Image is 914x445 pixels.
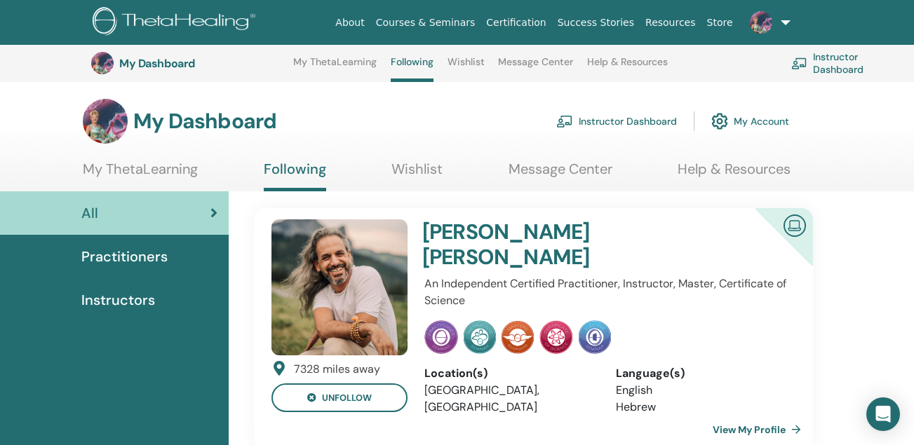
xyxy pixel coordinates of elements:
[119,57,260,70] h3: My Dashboard
[81,246,168,267] span: Practitioners
[391,160,443,188] a: Wishlist
[294,361,380,378] div: 7328 miles away
[678,160,791,188] a: Help & Resources
[640,10,701,36] a: Resources
[498,56,573,78] a: Message Center
[509,160,612,188] a: Message Center
[424,275,787,309] p: An Independent Certified Practitioner, Instructor, Master, Certificate of Science
[556,115,573,128] img: chalkboard-teacher.svg
[448,56,485,78] a: Wishlist
[264,160,326,191] a: Following
[750,11,772,34] img: default.jpg
[701,10,739,36] a: Store
[616,382,787,399] li: English
[616,399,787,416] li: Hebrew
[791,48,906,78] a: Instructor Dashboard
[713,416,807,444] a: View My Profile
[91,52,114,74] img: default.jpg
[271,219,408,355] img: default.jpg
[424,382,596,416] li: [GEOGRAPHIC_DATA], [GEOGRAPHIC_DATA]
[271,383,408,412] button: unfollow
[711,106,789,137] a: My Account
[133,109,276,134] h3: My Dashboard
[556,106,677,137] a: Instructor Dashboard
[293,56,377,78] a: My ThetaLearning
[732,208,813,289] div: Certified Online Instructor
[616,365,787,382] div: Language(s)
[330,10,370,36] a: About
[81,289,155,310] span: Instructors
[866,397,900,431] div: Open Intercom Messenger
[422,219,725,270] h4: [PERSON_NAME] [PERSON_NAME]
[83,160,198,188] a: My ThetaLearning
[711,109,728,133] img: cog.svg
[93,7,260,39] img: logo.png
[778,209,812,240] img: Certified Online Instructor
[587,56,668,78] a: Help & Resources
[424,365,596,382] div: Location(s)
[480,10,551,36] a: Certification
[552,10,640,36] a: Success Stories
[370,10,481,36] a: Courses & Seminars
[391,56,434,82] a: Following
[791,57,807,69] img: chalkboard-teacher.svg
[83,99,128,144] img: default.jpg
[81,203,98,224] span: All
